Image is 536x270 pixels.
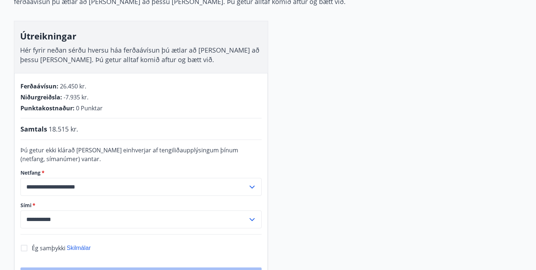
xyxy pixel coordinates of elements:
span: Ég samþykki [32,244,65,252]
span: 18.515 kr. [49,124,78,134]
span: Niðurgreiðsla : [20,93,62,101]
span: Þú getur ekki klárað [PERSON_NAME] einhverjar af tengiliðaupplýsingum þínum (netfang, símanúmer) ... [20,146,238,163]
span: -7.935 kr. [64,93,88,101]
span: Ferðaávísun : [20,82,58,90]
span: Punktakostnaður : [20,104,75,112]
label: Sími [20,202,262,209]
span: 26.450 kr. [60,82,86,90]
h3: Útreikningar [20,30,262,42]
label: Netfang [20,169,262,176]
span: Samtals [20,124,47,134]
span: 0 Punktar [76,104,103,112]
span: Hér fyrir neðan sérðu hversu háa ferðaávísun þú ætlar að [PERSON_NAME] að þessu [PERSON_NAME]. Þú... [20,46,259,64]
button: Skilmálar [67,244,91,252]
span: Skilmálar [67,245,91,251]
